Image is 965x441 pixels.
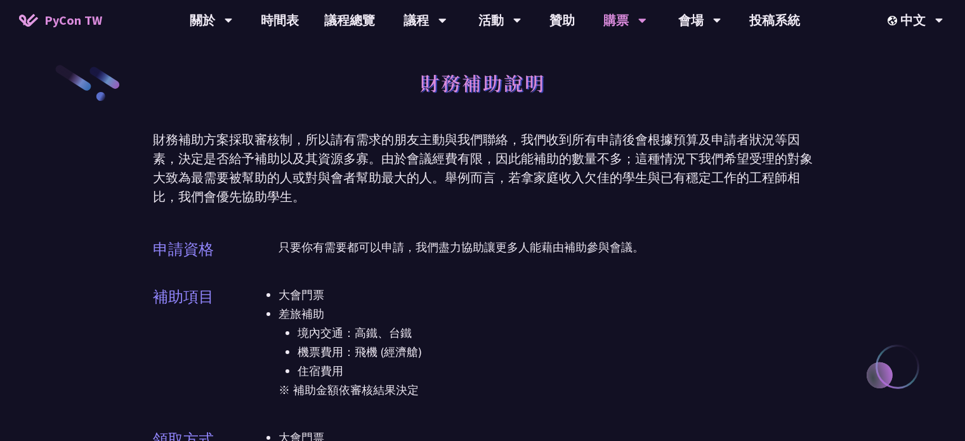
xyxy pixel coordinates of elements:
[279,381,813,400] p: ※ 補助金額依審核結果決定
[44,11,102,30] span: PyCon TW
[279,286,813,305] li: 大會門票
[420,63,546,102] h1: 財務補助說明
[6,4,115,36] a: PyCon TW
[298,362,813,381] li: 住宿費用
[279,238,813,257] p: 只要你有需要都可以申請，我們盡力協助讓更多人能藉由補助參與會議。
[279,305,813,381] li: 差旅補助
[153,286,214,308] p: 補助項目
[298,343,813,362] li: 機票費用：飛機 (經濟艙)
[153,238,214,261] p: 申請資格
[153,130,813,206] div: 財務補助方案採取審核制，所以請有需求的朋友主動與我們聯絡，我們收到所有申請後會根據預算及申請者狀況等因素，決定是否給予補助以及其資源多寡。由於會議經費有限，因此能補助的數量不多；這種情況下我們希...
[298,324,813,343] li: 境內交通：高鐵、台鐵
[888,16,900,25] img: Locale Icon
[19,14,38,27] img: Home icon of PyCon TW 2025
